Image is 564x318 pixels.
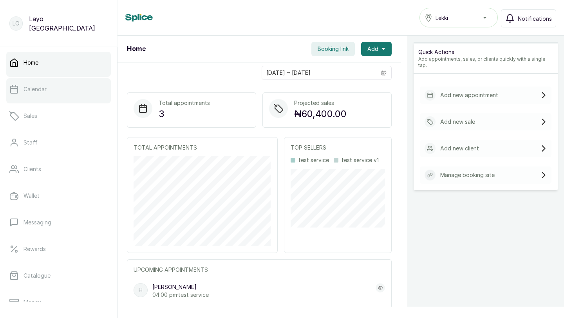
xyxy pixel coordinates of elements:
a: Calendar [6,78,111,100]
p: UPCOMING APPOINTMENTS [134,266,385,274]
a: Home [6,52,111,74]
p: test service [298,156,329,164]
button: Add [361,42,392,56]
input: Select date [262,66,376,79]
p: Messaging [23,219,51,226]
span: Notifications [518,14,552,23]
p: Sales [23,112,37,120]
p: Layo [GEOGRAPHIC_DATA] [29,14,108,33]
h1: Home [127,44,146,54]
a: Staff [6,132,111,154]
a: Rewards [6,238,111,260]
p: Calendar [23,85,47,93]
p: Clients [23,165,41,173]
p: 3 [159,107,210,121]
p: Catalogue [23,272,51,280]
span: Add [367,45,378,53]
p: test service v1 [342,156,379,164]
p: Rewards [23,245,46,253]
p: TOP SELLERS [291,144,385,152]
p: Total appointments [159,99,210,107]
a: Sales [6,105,111,127]
p: ₦60,400.00 [294,107,347,121]
a: Clients [6,158,111,180]
p: Money [23,298,41,306]
a: Wallet [6,185,111,207]
a: Money [6,291,111,313]
button: Notifications [501,9,556,27]
p: H [139,286,143,294]
span: Lekki [436,14,448,22]
p: [PERSON_NAME] [152,283,209,291]
button: Lekki [419,8,498,27]
p: TOTAL APPOINTMENTS [134,144,271,152]
svg: calendar [381,70,387,76]
p: Staff [23,139,38,146]
span: Booking link [318,45,349,53]
p: LO [13,20,20,27]
p: 04:00 pm · test service [152,291,209,299]
p: Projected sales [294,99,347,107]
button: Booking link [311,42,355,56]
p: Wallet [23,192,40,200]
p: Home [23,59,38,67]
a: Catalogue [6,265,111,287]
a: Messaging [6,211,111,233]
